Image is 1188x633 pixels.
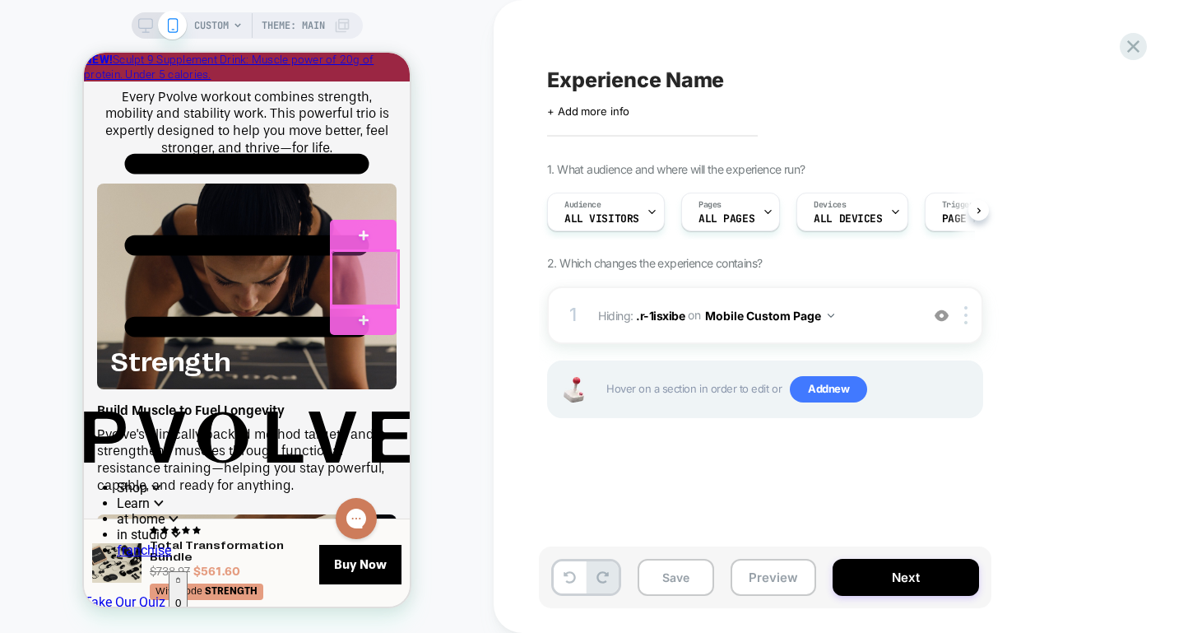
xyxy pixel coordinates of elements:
span: All Visitors [564,213,639,225]
button: Save [638,559,714,596]
span: Trigger [942,199,974,211]
span: at home [33,458,95,473]
img: close [964,306,968,324]
div: 1 [565,299,582,332]
span: Experience Name [547,67,724,92]
button: Next [833,559,979,596]
span: Page Load [942,213,998,225]
span: + Add more info [547,105,629,118]
span: 1. What audience and where will the experience run? [547,162,805,176]
span: CUSTOM [194,12,229,39]
img: Joystick [557,377,590,403]
img: crossed eye [935,309,949,323]
iframe: Gorgias live chat messenger [244,440,301,492]
img: down arrow [828,314,834,318]
button: Preview [731,559,816,596]
button: Mobile Custom Page [705,304,834,328]
span: Learn [33,442,80,458]
span: ALL DEVICES [814,213,882,225]
span: ALL PAGES [698,213,754,225]
span: 2. Which changes the experience contains? [547,256,762,270]
span: Hover on a section in order to edit or [606,376,973,403]
span: Pages [698,199,722,211]
span: .r-1isxibe [636,308,684,322]
span: Audience [564,199,601,211]
span: in studio [33,473,97,489]
span: on [688,305,700,325]
span: Hiding : [598,304,912,328]
button: 0 [85,518,104,570]
span: Add new [790,376,867,403]
span: Theme: MAIN [262,12,325,39]
span: Devices [814,199,846,211]
p: 0 [91,544,97,556]
span: Shop [33,426,77,442]
a: franchise [33,489,87,505]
